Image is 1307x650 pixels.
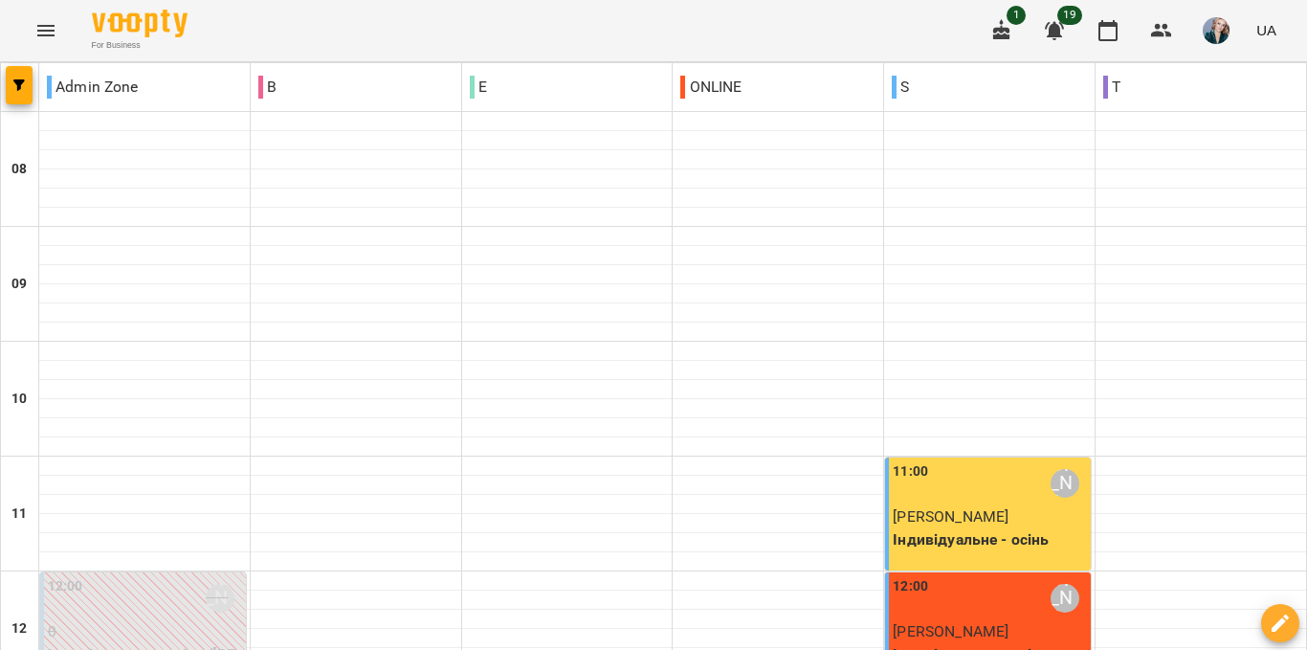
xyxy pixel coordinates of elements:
h6: 10 [11,389,27,410]
h6: 12 [11,618,27,639]
span: [PERSON_NAME] [893,622,1008,640]
p: ONLINE [680,76,742,99]
p: 0 [48,620,242,643]
span: For Business [92,39,188,52]
label: 11:00 [893,461,928,482]
button: Menu [23,8,69,54]
span: 1 [1007,6,1026,25]
div: Олександра Турейська [206,584,234,613]
p: B [258,76,277,99]
p: T [1103,76,1120,99]
span: 19 [1057,6,1082,25]
h6: 08 [11,159,27,180]
label: 12:00 [893,576,928,597]
img: Voopty Logo [92,10,188,37]
img: f478de67e57239878430fd83bbb33d9f.jpeg [1203,17,1229,44]
label: 12:00 [48,576,83,597]
h6: 09 [11,274,27,295]
div: Анастасія Сидорук [1051,469,1079,498]
p: S [892,76,909,99]
div: Анастасія Сидорук [1051,584,1079,613]
span: UA [1256,20,1276,40]
span: [PERSON_NAME] [893,507,1008,526]
p: E [470,76,487,99]
h6: 11 [11,504,27,525]
p: Admin Zone [47,76,139,99]
button: UA [1249,12,1284,48]
p: Індивідуальне - осінь [893,528,1087,551]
